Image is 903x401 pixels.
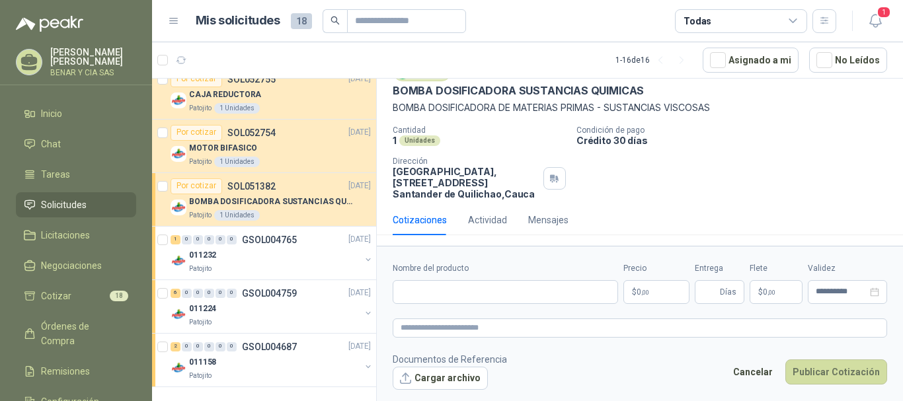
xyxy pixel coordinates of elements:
a: Por cotizarSOL051382[DATE] Company LogoBOMBA DOSIFICADORA SUSTANCIAS QUIMICASPatojito1 Unidades [152,173,376,227]
img: Company Logo [171,360,186,376]
img: Company Logo [171,146,186,162]
h1: Mis solicitudes [196,11,280,30]
p: MOTOR BIFASICO [189,142,257,155]
div: 1 Unidades [214,157,260,167]
button: 1 [863,9,887,33]
div: 1 Unidades [214,210,260,221]
div: 0 [193,342,203,351]
span: Solicitudes [41,198,87,212]
a: 1 0 0 0 0 0 GSOL004765[DATE] Company Logo011232Patojito [171,232,373,274]
img: Logo peakr [16,16,83,32]
a: Solicitudes [16,192,136,217]
div: 0 [204,289,214,298]
p: [GEOGRAPHIC_DATA], [STREET_ADDRESS] Santander de Quilichao , Cauca [393,166,538,200]
p: GSOL004759 [242,289,297,298]
p: GSOL004765 [242,235,297,244]
div: 0 [204,235,214,244]
a: Licitaciones [16,223,136,248]
p: Patojito [189,317,212,328]
span: Licitaciones [41,228,90,242]
span: search [331,16,340,25]
div: 0 [227,235,237,244]
span: ,00 [641,289,649,296]
p: [DATE] [348,180,371,192]
p: [DATE] [348,233,371,246]
p: Patojito [189,371,212,381]
a: Chat [16,131,136,157]
p: SOL052755 [227,75,276,84]
a: 6 0 0 0 0 0 GSOL004759[DATE] Company Logo011224Patojito [171,285,373,328]
span: 1 [877,6,891,18]
div: 0 [193,289,203,298]
div: Mensajes [528,213,569,227]
div: 1 [171,235,180,244]
div: 1 Unidades [214,103,260,114]
div: Por cotizar [171,71,222,87]
span: $ [758,288,763,296]
label: Precio [623,262,689,275]
div: Actividad [468,213,507,227]
span: Remisiones [41,364,90,379]
p: [PERSON_NAME] [PERSON_NAME] [50,48,136,66]
button: Publicar Cotización [785,359,887,384]
div: 0 [227,289,237,298]
a: Cotizar18 [16,283,136,309]
p: BOMBA DOSIFICADORA SUSTANCIAS QUIMICAS [189,196,354,208]
span: Días [720,281,736,303]
div: 1 - 16 de 16 [615,50,692,71]
label: Entrega [695,262,744,275]
span: Órdenes de Compra [41,319,124,348]
button: No Leídos [809,48,887,73]
a: Negociaciones [16,253,136,278]
div: 0 [216,235,225,244]
button: Asignado a mi [703,48,799,73]
span: Inicio [41,106,62,121]
p: Condición de pago [576,126,898,135]
a: Tareas [16,162,136,187]
div: Cotizaciones [393,213,447,227]
div: Por cotizar [171,178,222,194]
p: SOL052754 [227,128,276,137]
p: 1 [393,135,397,146]
p: BOMBA DOSIFICADORA DE MATERIAS PRIMAS - SUSTANCIAS VISCOSAS [393,100,887,115]
div: Por cotizar [171,125,222,141]
div: 0 [193,235,203,244]
p: 011232 [189,249,216,262]
div: Todas [684,14,711,28]
label: Nombre del producto [393,262,618,275]
p: BENAR Y CIA SAS [50,69,136,77]
p: Dirección [393,157,538,166]
p: [DATE] [348,126,371,139]
button: Cargar archivo [393,367,488,390]
span: 18 [110,291,128,301]
span: Cotizar [41,289,71,303]
div: 0 [216,342,225,351]
span: Negociaciones [41,258,102,273]
div: 2 [171,342,180,351]
span: Chat [41,137,61,151]
p: Patojito [189,103,212,114]
p: [DATE] [348,287,371,299]
p: $0,00 [623,280,689,304]
p: Cantidad [393,126,566,135]
label: Validez [808,262,887,275]
img: Company Logo [171,307,186,322]
p: Crédito 30 días [576,135,898,146]
a: Por cotizarSOL052755[DATE] Company LogoCAJA REDUCTORAPatojito1 Unidades [152,66,376,120]
span: 0 [637,288,649,296]
div: 0 [216,289,225,298]
span: 0 [763,288,775,296]
div: Unidades [399,135,440,146]
p: Patojito [189,157,212,167]
span: Tareas [41,167,70,182]
p: [DATE] [348,340,371,353]
div: 0 [204,342,214,351]
span: 18 [291,13,312,29]
span: ,00 [767,289,775,296]
a: 2 0 0 0 0 0 GSOL004687[DATE] Company Logo011158Patojito [171,339,373,381]
p: GSOL004687 [242,342,297,351]
p: Documentos de Referencia [393,352,507,367]
a: Por cotizarSOL052754[DATE] Company LogoMOTOR BIFASICOPatojito1 Unidades [152,120,376,173]
img: Company Logo [171,253,186,269]
p: 011224 [189,303,216,315]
